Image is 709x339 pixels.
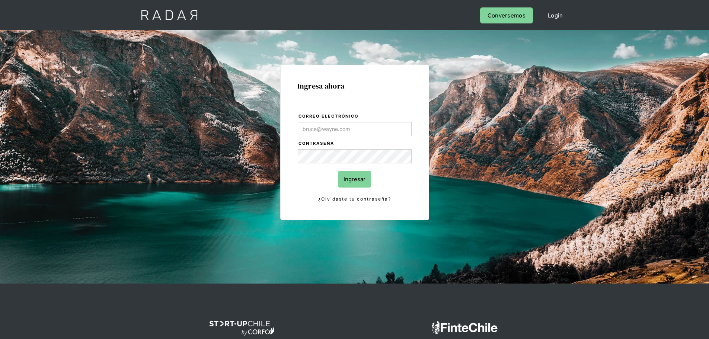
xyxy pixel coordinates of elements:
label: Contraseña [298,140,412,147]
input: bruce@wayne.com [298,122,412,136]
label: Correo electrónico [298,113,412,120]
a: Conversemos [480,7,533,23]
a: ¿Olvidaste tu contraseña? [298,195,412,203]
h1: Ingresa ahora [297,82,412,90]
input: Ingresar [338,171,371,188]
a: Login [540,7,571,23]
form: Login Form [297,112,412,203]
